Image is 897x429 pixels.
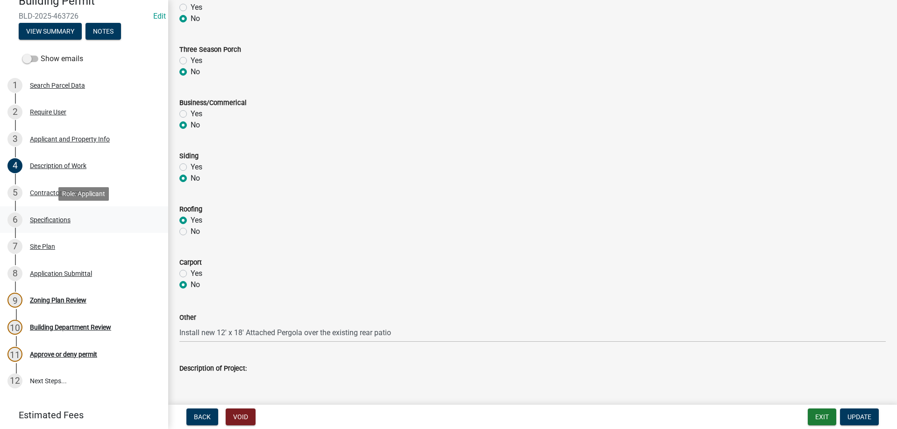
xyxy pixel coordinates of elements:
[153,12,166,21] a: Edit
[30,162,86,169] div: Description of Work
[191,120,200,131] label: No
[85,23,121,40] button: Notes
[85,28,121,35] wm-modal-confirm: Notes
[191,108,202,120] label: Yes
[808,408,836,425] button: Exit
[19,23,82,40] button: View Summary
[7,212,22,227] div: 6
[191,279,200,290] label: No
[22,53,83,64] label: Show emails
[30,270,92,277] div: Application Submittal
[179,153,199,160] label: Siding
[30,217,71,223] div: Specifications
[7,320,22,335] div: 10
[191,226,200,237] label: No
[30,243,55,250] div: Site Plan
[179,260,202,266] label: Carport
[7,105,22,120] div: 2
[179,315,196,321] label: Other
[30,297,86,303] div: Zoning Plan Review
[7,132,22,147] div: 3
[7,373,22,388] div: 12
[7,239,22,254] div: 7
[30,109,66,115] div: Require User
[7,185,22,200] div: 5
[191,13,200,24] label: No
[7,158,22,173] div: 4
[19,12,149,21] span: BLD-2025-463726
[191,162,202,173] label: Yes
[186,408,218,425] button: Back
[179,47,241,53] label: Three Season Porch
[153,12,166,21] wm-modal-confirm: Edit Application Number
[7,347,22,362] div: 11
[191,55,202,66] label: Yes
[191,173,200,184] label: No
[191,2,202,13] label: Yes
[179,366,247,372] label: Description of Project:
[30,351,97,358] div: Approve or deny permit
[7,293,22,308] div: 9
[226,408,256,425] button: Void
[30,324,111,331] div: Building Department Review
[179,100,247,106] label: Business/Commerical
[30,82,85,89] div: Search Parcel Data
[19,28,82,35] wm-modal-confirm: Summary
[847,413,871,421] span: Update
[191,268,202,279] label: Yes
[191,215,202,226] label: Yes
[7,406,153,424] a: Estimated Fees
[7,266,22,281] div: 8
[7,78,22,93] div: 1
[30,136,110,142] div: Applicant and Property Info
[179,206,202,213] label: Roofing
[30,190,89,196] div: Contractor Selection
[194,413,211,421] span: Back
[191,66,200,77] label: No
[840,408,879,425] button: Update
[58,187,109,201] div: Role: Applicant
